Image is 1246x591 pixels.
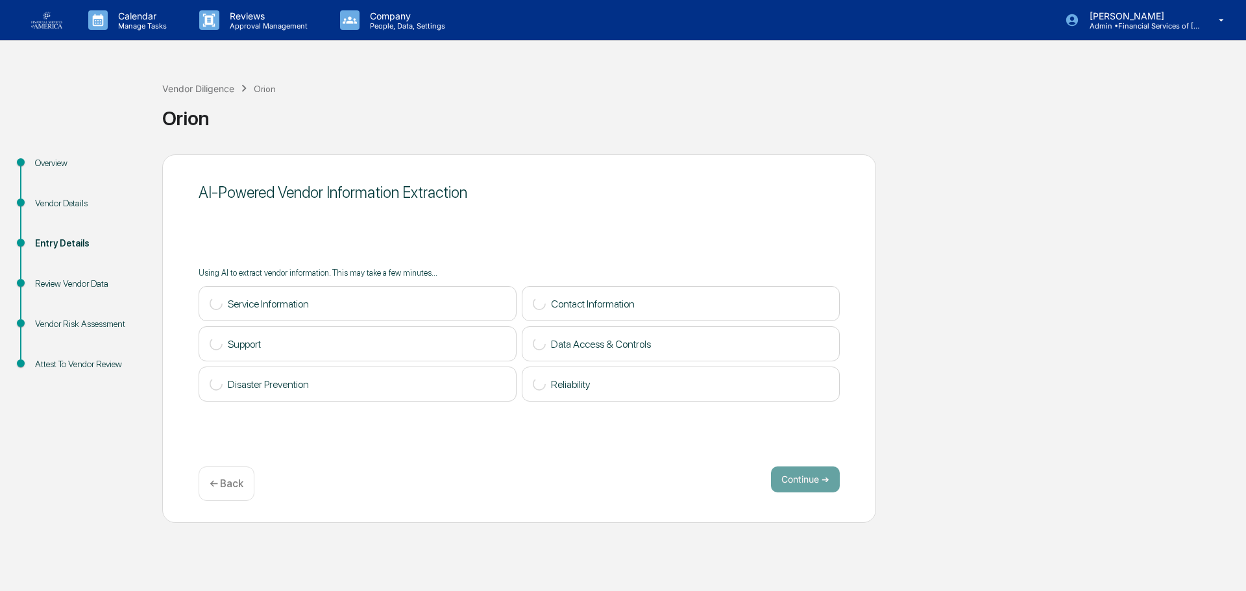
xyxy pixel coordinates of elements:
[35,357,141,371] div: Attest To Vendor Review
[1079,21,1200,30] p: Admin • Financial Services of [GEOGRAPHIC_DATA]
[1204,548,1240,583] iframe: Open customer support
[162,83,234,94] div: Vendor Diligence
[162,106,1240,130] div: Orion
[31,12,62,29] img: logo
[360,10,452,21] p: Company
[228,378,309,391] span: Disaster Prevention
[551,338,651,350] span: Data Access & Controls
[35,197,141,210] div: Vendor Details
[219,21,314,30] p: Approval Management
[360,21,452,30] p: People, Data, Settings
[228,298,309,310] span: Service Information
[551,378,590,391] span: Reliability
[199,183,840,202] div: AI-Powered Vendor Information Extraction
[35,317,141,331] div: Vendor Risk Assessment
[35,156,141,170] div: Overview
[219,10,314,21] p: Reviews
[199,268,840,278] p: Using AI to extract vendor information. This may take a few minutes...
[108,10,173,21] p: Calendar
[35,237,141,250] div: Entry Details
[254,84,276,94] div: Orion
[35,277,141,291] div: Review Vendor Data
[551,298,635,310] span: Contact Information
[771,466,840,492] button: Continue ➔
[210,477,243,490] p: ← Back
[1079,10,1200,21] p: [PERSON_NAME]
[228,338,261,350] span: Support
[108,21,173,30] p: Manage Tasks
